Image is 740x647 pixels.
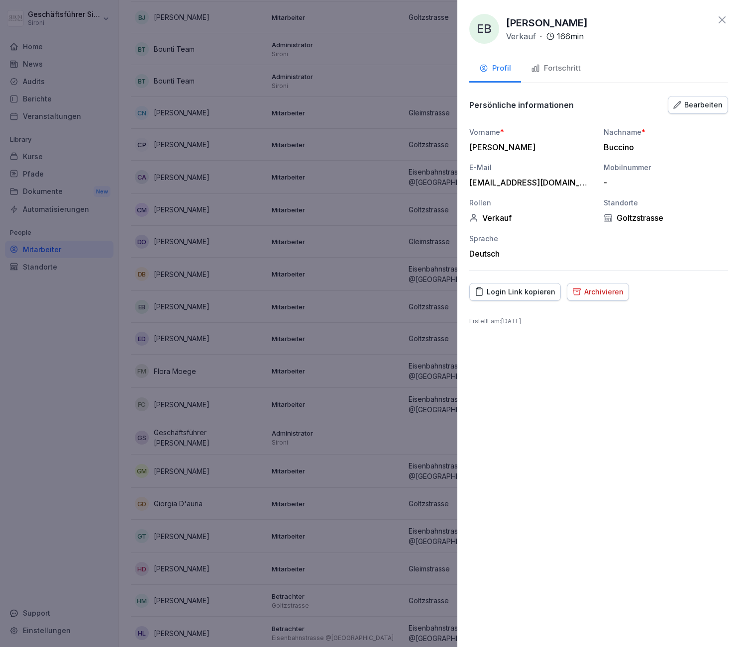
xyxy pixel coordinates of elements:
div: Archivieren [572,286,624,297]
p: Persönliche informationen [469,100,574,110]
div: E-Mail [469,162,594,173]
div: Login Link kopieren [475,286,555,297]
div: Fortschritt [531,63,581,74]
button: Bearbeiten [668,96,728,114]
button: Profil [469,56,521,83]
div: EB [469,14,499,44]
div: Profil [479,63,511,74]
div: · [506,30,584,42]
button: Fortschritt [521,56,591,83]
div: Verkauf [469,213,594,223]
div: Buccino [604,142,723,152]
div: Mobilnummer [604,162,728,173]
button: Archivieren [567,283,629,301]
div: Deutsch [469,249,594,259]
div: [PERSON_NAME] [469,142,589,152]
button: Login Link kopieren [469,283,561,301]
div: Goltzstrasse [604,213,728,223]
p: 166 min [557,30,584,42]
p: [PERSON_NAME] [506,15,588,30]
div: Vorname [469,127,594,137]
div: - [604,178,723,187]
div: Bearbeiten [673,99,723,110]
div: Standorte [604,197,728,208]
div: Nachname [604,127,728,137]
div: Sprache [469,233,594,244]
p: Erstellt am : [DATE] [469,317,728,326]
div: [EMAIL_ADDRESS][DOMAIN_NAME] [469,178,589,187]
div: Rollen [469,197,594,208]
p: Verkauf [506,30,536,42]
